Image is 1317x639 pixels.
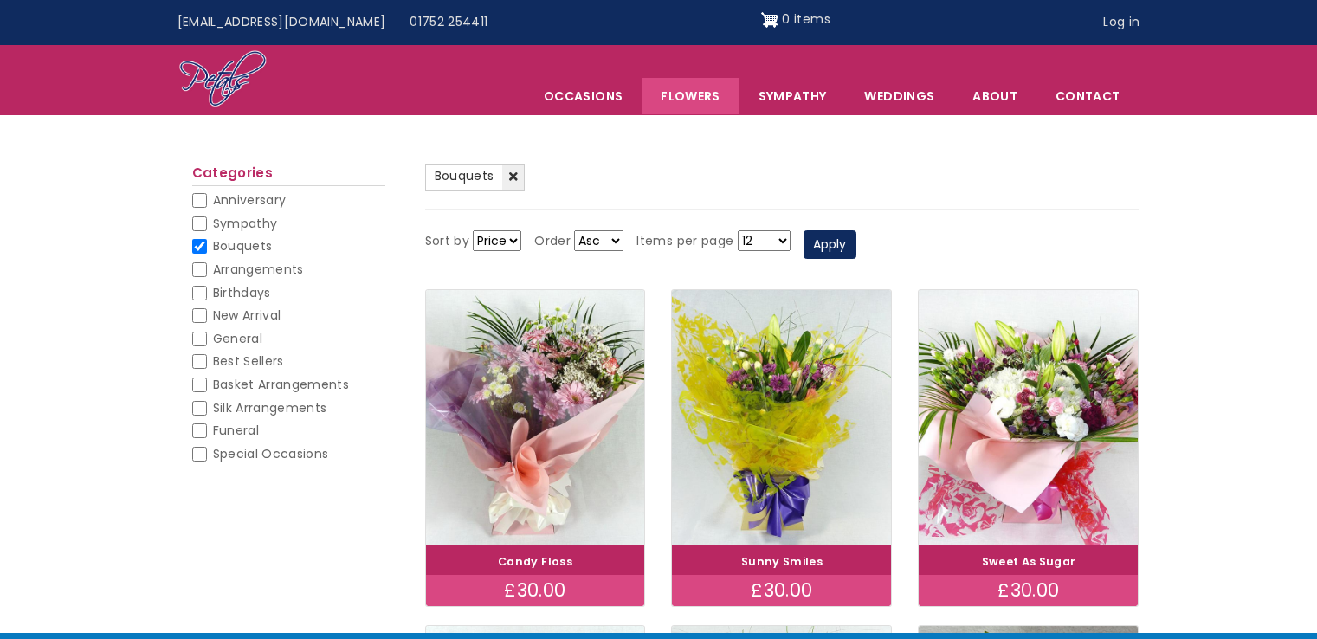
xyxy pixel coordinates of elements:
a: Shopping cart 0 items [761,6,830,34]
a: Bouquets [425,164,526,191]
span: Sympathy [213,215,278,232]
span: Funeral [213,422,259,439]
span: Occasions [526,78,641,114]
a: Candy Floss [498,554,572,569]
span: Basket Arrangements [213,376,350,393]
label: Items per page [636,231,733,252]
a: Log in [1091,6,1152,39]
span: Special Occasions [213,445,329,462]
button: Apply [804,230,856,260]
span: New Arrival [213,307,281,324]
div: £30.00 [919,575,1138,606]
span: Bouquets [213,237,273,255]
div: £30.00 [672,575,891,606]
span: Best Sellers [213,352,284,370]
span: General [213,330,262,347]
a: About [954,78,1036,114]
a: Sunny Smiles [741,554,823,569]
label: Order [534,231,571,252]
span: 0 items [782,10,830,28]
span: Anniversary [213,191,287,209]
a: [EMAIL_ADDRESS][DOMAIN_NAME] [165,6,398,39]
label: Sort by [425,231,469,252]
a: Sympathy [740,78,845,114]
img: Shopping cart [761,6,778,34]
img: Candy Floss [426,290,645,545]
span: Bouquets [435,167,494,184]
h2: Categories [192,165,385,186]
span: Weddings [846,78,952,114]
a: Contact [1037,78,1138,114]
span: Arrangements [213,261,304,278]
a: 01752 254411 [397,6,500,39]
a: Flowers [642,78,738,114]
img: Home [178,49,268,110]
img: Sunny Smiles [672,290,891,545]
div: £30.00 [426,575,645,606]
img: Sweet As Sugar [919,290,1138,545]
span: Birthdays [213,284,271,301]
span: Silk Arrangements [213,399,327,416]
a: Sweet As Sugar [982,554,1076,569]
